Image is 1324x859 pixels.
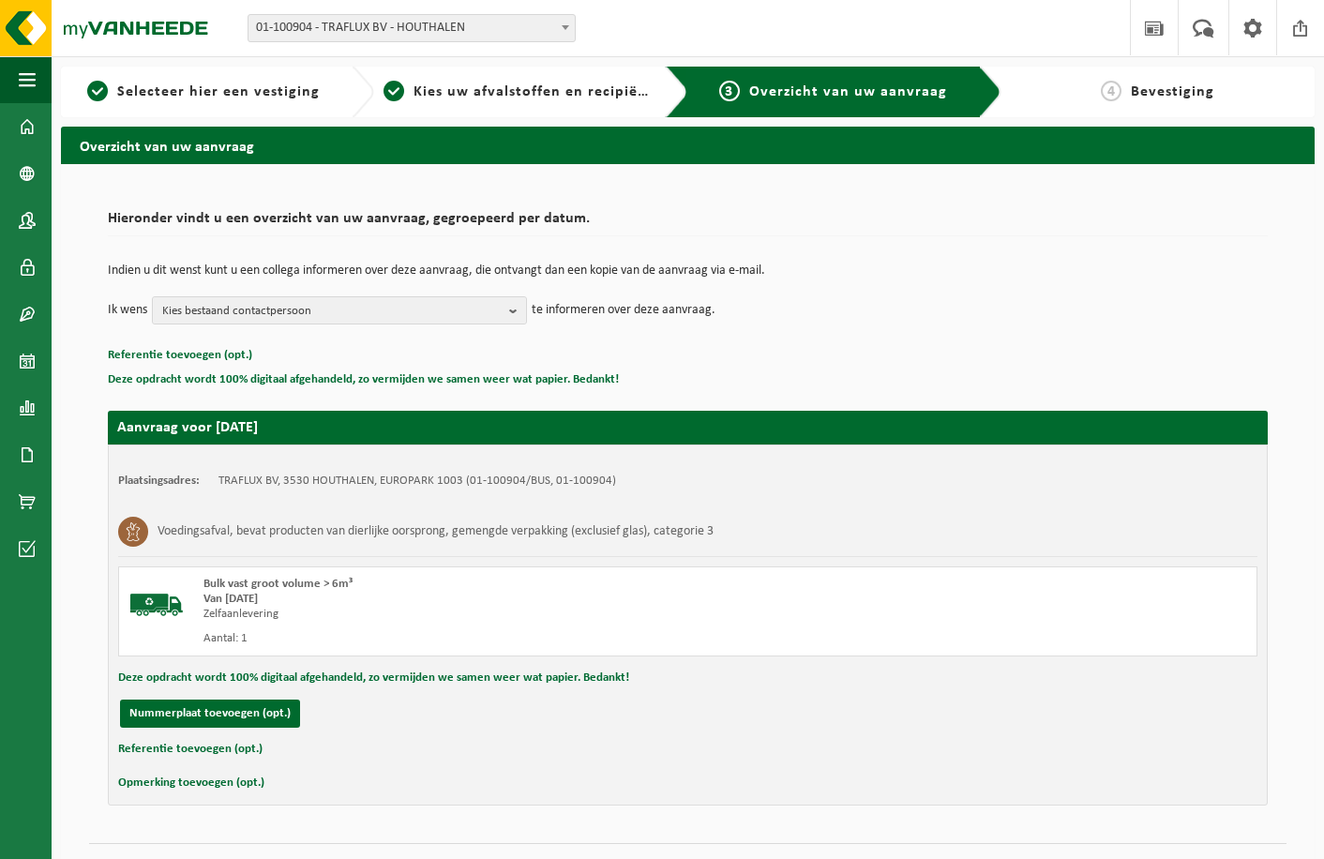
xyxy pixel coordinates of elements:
img: BL-SO-LV.png [128,577,185,633]
button: Nummerplaat toevoegen (opt.) [120,700,300,728]
p: Indien u dit wenst kunt u een collega informeren over deze aanvraag, die ontvangt dan een kopie v... [108,264,1268,278]
button: Referentie toevoegen (opt.) [108,343,252,368]
a: 2Kies uw afvalstoffen en recipiënten [384,81,650,103]
a: 1Selecteer hier een vestiging [70,81,337,103]
span: 01-100904 - TRAFLUX BV - HOUTHALEN [248,14,576,42]
button: Opmerking toevoegen (opt.) [118,771,264,795]
button: Deze opdracht wordt 100% digitaal afgehandeld, zo vermijden we samen weer wat papier. Bedankt! [108,368,619,392]
span: 1 [87,81,108,101]
h2: Hieronder vindt u een overzicht van uw aanvraag, gegroepeerd per datum. [108,211,1268,236]
span: Overzicht van uw aanvraag [749,84,947,99]
p: te informeren over deze aanvraag. [532,296,715,324]
strong: Aanvraag voor [DATE] [117,420,258,435]
div: Aantal: 1 [203,631,763,646]
div: Zelfaanlevering [203,607,763,622]
span: 4 [1101,81,1121,101]
span: Kies uw afvalstoffen en recipiënten [414,84,671,99]
span: 01-100904 - TRAFLUX BV - HOUTHALEN [248,15,575,41]
span: 2 [384,81,404,101]
strong: Van [DATE] [203,593,258,605]
td: TRAFLUX BV, 3530 HOUTHALEN, EUROPARK 1003 (01-100904/BUS, 01-100904) [218,474,616,489]
span: Bevestiging [1131,84,1214,99]
p: Ik wens [108,296,147,324]
strong: Plaatsingsadres: [118,475,200,487]
button: Kies bestaand contactpersoon [152,296,527,324]
button: Referentie toevoegen (opt.) [118,737,263,761]
span: 3 [719,81,740,101]
button: Deze opdracht wordt 100% digitaal afgehandeld, zo vermijden we samen weer wat papier. Bedankt! [118,666,629,690]
span: Bulk vast groot volume > 6m³ [203,578,353,590]
span: Selecteer hier een vestiging [117,84,320,99]
h3: Voedingsafval, bevat producten van dierlijke oorsprong, gemengde verpakking (exclusief glas), cat... [158,517,714,547]
h2: Overzicht van uw aanvraag [61,127,1315,163]
span: Kies bestaand contactpersoon [162,297,502,325]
